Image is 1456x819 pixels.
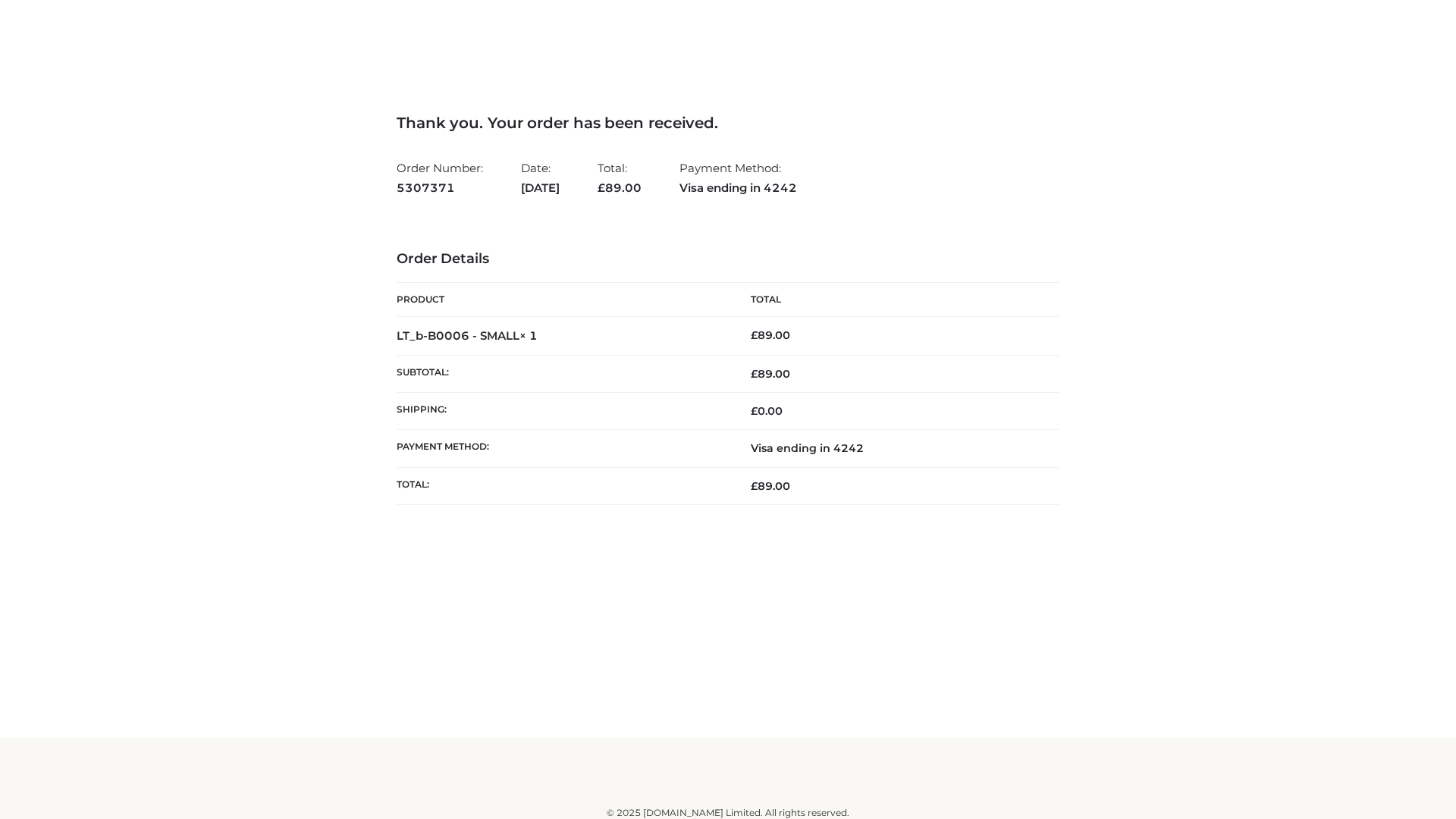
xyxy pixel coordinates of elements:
th: Shipping: [397,393,728,430]
li: Total: [598,155,642,201]
th: Total [728,283,1059,317]
span: £ [751,404,758,418]
strong: [DATE] [521,178,560,198]
li: Date: [521,155,560,201]
th: Product [397,283,728,317]
span: £ [751,367,758,381]
h3: Thank you. Your order has been received. [397,114,1059,132]
span: £ [751,328,758,342]
span: 89.00 [598,180,642,195]
td: Visa ending in 4242 [728,430,1059,467]
strong: × 1 [519,328,538,343]
span: 89.00 [751,367,790,381]
span: 89.00 [751,479,790,493]
span: £ [598,180,605,195]
th: Payment method: [397,430,728,467]
li: Order Number: [397,155,483,201]
th: Total: [397,467,728,504]
strong: 5307371 [397,178,483,198]
bdi: 89.00 [751,328,790,342]
h3: Order Details [397,251,1059,268]
span: £ [751,479,758,493]
li: Payment Method: [679,155,797,201]
strong: LT_b-B0006 - SMALL [397,328,538,343]
bdi: 0.00 [751,404,783,418]
strong: Visa ending in 4242 [679,178,797,198]
th: Subtotal: [397,355,728,392]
